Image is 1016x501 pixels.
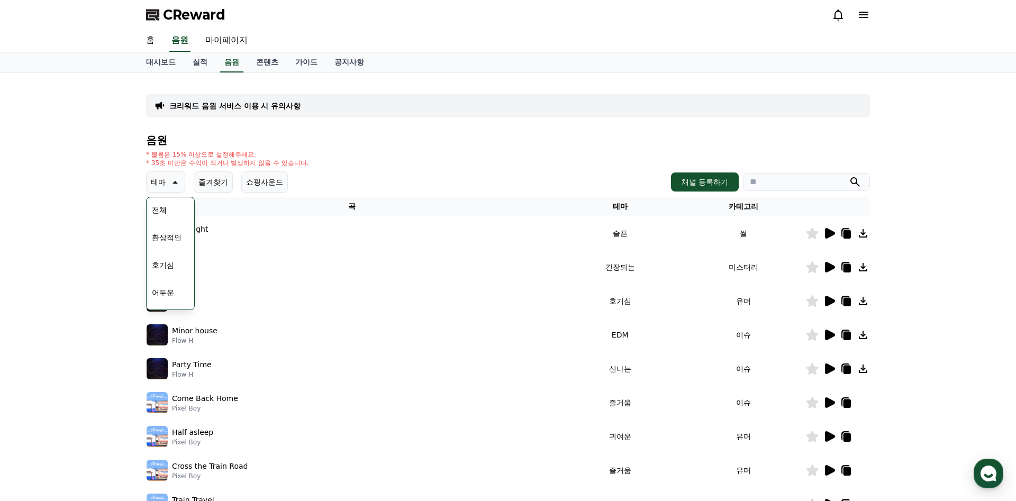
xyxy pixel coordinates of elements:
td: 슬픈 [558,216,682,250]
td: 즐거움 [558,386,682,420]
a: 음원 [169,30,190,52]
span: 설정 [164,351,176,360]
p: Pixel Boy [172,438,213,447]
button: 환상적인 [148,226,186,249]
p: Come Back Home [172,393,238,404]
th: 곡 [146,197,558,216]
td: EDM [558,318,682,352]
p: Half asleep [172,427,213,438]
a: 실적 [184,52,216,72]
button: 채널 등록하기 [671,172,739,192]
button: 어두운 [148,281,178,304]
td: 귀여운 [558,420,682,453]
a: 설정 [137,335,203,362]
td: 즐거움 [558,453,682,487]
a: 음원 [220,52,243,72]
img: music [147,358,168,379]
a: 크리워드 음원 서비스 이용 시 유의사항 [169,101,301,111]
button: 호기심 [148,253,178,277]
p: * 볼륨은 15% 이상으로 설정해주세요. [146,150,309,159]
p: 테마 [151,175,166,189]
td: 이슈 [682,352,805,386]
a: 홈 [3,335,70,362]
td: 긴장되는 [558,250,682,284]
p: * 35초 미만은 수익이 적거나 발생하지 않을 수 있습니다. [146,159,309,167]
a: 마이페이지 [197,30,256,52]
th: 테마 [558,197,682,216]
td: 유머 [682,420,805,453]
span: CReward [163,6,225,23]
p: Party Time [172,359,212,370]
a: 콘텐츠 [248,52,287,72]
p: Cross the Train Road [172,461,248,472]
td: 이슈 [682,318,805,352]
img: music [147,324,168,345]
p: Pixel Boy [172,404,238,413]
td: 이슈 [682,386,805,420]
td: 미스터리 [682,250,805,284]
td: 신나는 [558,352,682,386]
p: Pixel Boy [172,472,248,480]
span: 홈 [33,351,40,360]
a: 홈 [138,30,163,52]
p: Minor house [172,325,217,336]
td: 썰 [682,216,805,250]
button: 테마 [146,171,185,193]
td: 호기심 [558,284,682,318]
button: 전체 [148,198,171,222]
a: 공지사항 [326,52,373,72]
a: 가이드 [287,52,326,72]
p: Flow H [172,336,217,345]
th: 카테고리 [682,197,805,216]
h4: 음원 [146,134,870,146]
p: Flow H [172,370,212,379]
button: 쇼핑사운드 [241,171,288,193]
td: 유머 [682,284,805,318]
img: music [147,460,168,481]
td: 유머 [682,453,805,487]
img: music [147,392,168,413]
span: 대화 [97,352,110,360]
button: 즐겨찾기 [194,171,233,193]
img: music [147,426,168,447]
a: 대화 [70,335,137,362]
a: 대시보드 [138,52,184,72]
a: CReward [146,6,225,23]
